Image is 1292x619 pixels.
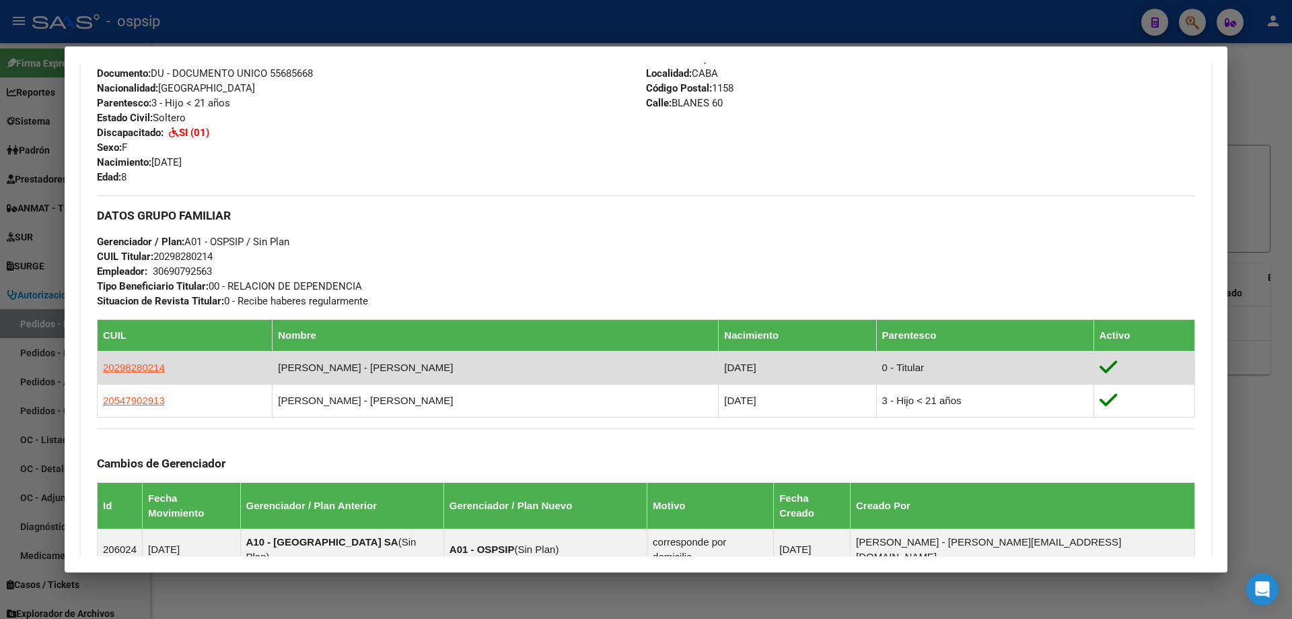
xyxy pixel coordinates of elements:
th: Gerenciador / Plan Anterior [240,483,443,529]
span: BLANES 60 [646,97,723,109]
th: Fecha Creado [774,483,851,529]
th: Id [98,483,143,529]
strong: A10 - [GEOGRAPHIC_DATA] SA [246,536,398,548]
span: F [97,141,127,154]
th: Creado Por [851,483,1195,529]
strong: Calle: [646,97,672,109]
strong: A01 - OSPSIP [450,544,515,555]
strong: Discapacitado: [97,127,164,139]
span: CABA [646,67,718,79]
span: [DATE] [97,156,182,168]
th: Nacimiento [719,320,876,352]
span: 20298280214 [103,362,165,373]
strong: Situacion de Revista Titular: [97,295,224,307]
strong: Empleador: [97,265,147,278]
td: [PERSON_NAME] - [PERSON_NAME] [273,385,719,418]
span: 00 - RELACION DE DEPENDENCIA [97,280,362,292]
td: ( ) [240,529,443,571]
td: [DATE] [774,529,851,571]
span: 20547902913 [103,395,165,406]
span: 3 - Hijo < 21 años [97,97,230,109]
th: Activo [1093,320,1194,352]
td: 0 - Titular [876,352,1093,385]
h3: Cambios de Gerenciador [97,456,1195,471]
strong: Nacionalidad: [97,82,158,94]
div: Open Intercom Messenger [1246,573,1279,606]
span: [GEOGRAPHIC_DATA] [97,82,255,94]
span: Soltero [97,112,186,124]
td: [DATE] [719,385,876,418]
strong: Nacimiento: [97,156,151,168]
strong: CUIL Titular: [97,251,153,263]
th: CUIL [98,320,273,352]
h3: DATOS GRUPO FAMILIAR [97,208,1195,223]
td: [DATE] [719,352,876,385]
strong: Sexo: [97,141,122,154]
strong: SI (01) [179,127,209,139]
td: [DATE] [143,529,240,571]
strong: Estado Civil: [97,112,153,124]
th: Fecha Movimiento [143,483,240,529]
td: corresponde por domicilio [647,529,774,571]
span: Sin Plan [518,544,556,555]
span: A01 - OSPSIP / Sin Plan [97,236,289,248]
strong: Localidad: [646,67,692,79]
td: [PERSON_NAME] - [PERSON_NAME][EMAIL_ADDRESS][DOMAIN_NAME] [851,529,1195,571]
th: Parentesco [876,320,1093,352]
strong: Edad: [97,171,121,183]
strong: Parentesco: [97,97,151,109]
td: 206024 [98,529,143,571]
th: Nombre [273,320,719,352]
td: 3 - Hijo < 21 años [876,385,1093,418]
span: 0 - Recibe haberes regularmente [97,295,368,307]
td: [PERSON_NAME] - [PERSON_NAME] [273,352,719,385]
th: Motivo [647,483,774,529]
span: DU - DOCUMENTO UNICO 55685668 [97,67,313,79]
span: 8 [97,171,127,183]
td: ( ) [443,529,647,571]
strong: Tipo Beneficiario Titular: [97,280,209,292]
th: Gerenciador / Plan Nuevo [443,483,647,529]
span: 1158 [646,82,733,94]
strong: Código Postal: [646,82,712,94]
strong: Documento: [97,67,151,79]
div: 30690792563 [153,264,212,279]
strong: Gerenciador / Plan: [97,236,184,248]
span: 20298280214 [97,251,213,263]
